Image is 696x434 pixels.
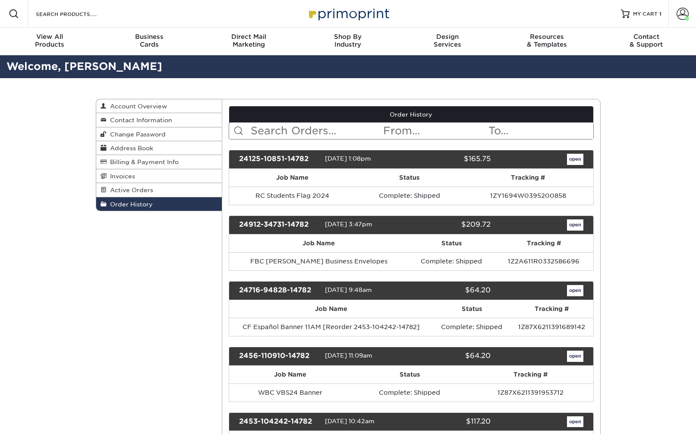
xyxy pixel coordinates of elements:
div: Industry [298,33,397,48]
div: Services [398,33,497,48]
span: Business [99,33,198,41]
span: Shop By [298,33,397,41]
td: 1Z87X6211391953712 [468,383,593,402]
span: [DATE] 10:42am [325,418,375,424]
span: Active Orders [107,187,153,193]
th: Tracking # [510,300,593,318]
input: SEARCH PRODUCTS..... [35,9,119,19]
span: Billing & Payment Info [107,158,179,165]
a: open [567,154,583,165]
div: $117.20 [405,416,497,428]
span: Direct Mail [199,33,298,41]
th: Tracking # [463,169,593,187]
span: Resources [497,33,596,41]
a: Contact Information [96,113,222,127]
span: [DATE] 1:08pm [325,155,371,162]
div: Cards [99,33,198,48]
div: $165.75 [405,154,497,165]
th: Job Name [229,169,356,187]
a: Address Book [96,141,222,155]
span: Order History [107,201,153,208]
span: [DATE] 3:47pm [325,221,372,228]
a: open [567,219,583,231]
span: Change Password [107,131,166,138]
img: Primoprint [305,4,391,23]
div: 24912-34731-14782 [233,219,325,231]
th: Tracking # [494,234,593,252]
div: Marketing [199,33,298,48]
div: 2456-110910-14782 [233,351,325,362]
div: 2453-104242-14782 [233,416,325,428]
span: Invoices [107,173,135,180]
a: Direct MailMarketing [199,28,298,55]
div: $64.20 [405,351,497,362]
td: CF Español Banner 11AM [Reorder 2453-104242-14782] [229,318,433,336]
a: Resources& Templates [497,28,596,55]
div: & Templates [497,33,596,48]
a: Contact& Support [597,28,696,55]
th: Status [356,169,463,187]
td: FBC [PERSON_NAME] Business Envelopes [229,252,409,270]
span: 1 [659,11,661,17]
input: From... [382,123,488,139]
td: 1Z87X6211391689142 [510,318,593,336]
a: Shop ByIndustry [298,28,397,55]
th: Status [433,300,510,318]
td: WBC VBS24 Banner [229,383,351,402]
th: Job Name [229,234,409,252]
td: Complete: Shipped [351,383,468,402]
a: DesignServices [398,28,497,55]
td: 1Z2A611R0332586696 [494,252,593,270]
th: Status [409,234,494,252]
a: BusinessCards [99,28,198,55]
span: MY CART [633,10,658,18]
th: Job Name [229,300,433,318]
input: Search Orders... [250,123,382,139]
a: Change Password [96,127,222,141]
td: Complete: Shipped [356,187,463,205]
th: Status [351,366,468,383]
th: Tracking # [468,366,593,383]
div: $64.20 [405,285,497,296]
th: Job Name [229,366,351,383]
span: Address Book [107,145,153,152]
a: open [567,416,583,428]
span: Contact [597,33,696,41]
a: open [567,351,583,362]
div: 24716-94828-14782 [233,285,325,296]
span: Contact Information [107,117,172,124]
td: Complete: Shipped [433,318,510,336]
a: Invoices [96,169,222,183]
span: [DATE] 9:48am [325,286,372,293]
span: Design [398,33,497,41]
span: Account Overview [107,103,167,110]
a: Order History [96,197,222,211]
td: 1ZY1694W0395200858 [463,187,593,205]
div: & Support [597,33,696,48]
a: Account Overview [96,99,222,113]
a: Billing & Payment Info [96,155,222,169]
input: To... [488,123,593,139]
a: open [567,285,583,296]
td: Complete: Shipped [409,252,494,270]
div: 24125-10851-14782 [233,154,325,165]
td: RC Students Flag 2024 [229,187,356,205]
a: Active Orders [96,183,222,197]
div: $209.72 [405,219,497,231]
span: [DATE] 11:09am [325,352,372,359]
a: Order History [229,106,593,123]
